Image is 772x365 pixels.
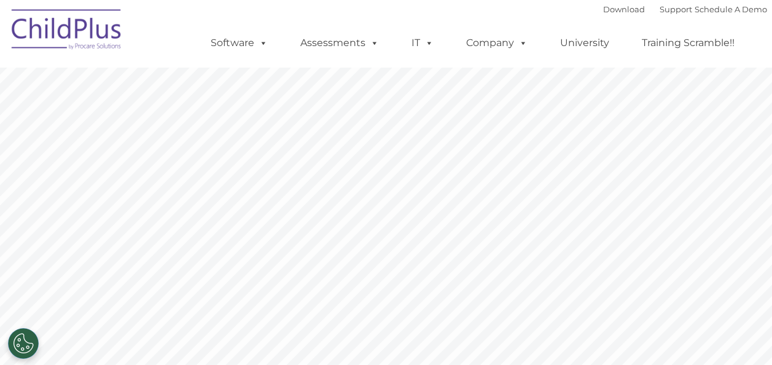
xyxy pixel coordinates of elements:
a: IT [399,31,446,55]
a: Support [660,4,692,14]
a: Download [603,4,645,14]
a: Training Scramble!! [630,31,747,55]
a: Schedule A Demo [695,4,767,14]
a: Assessments [288,31,391,55]
font: | [603,4,767,14]
a: Company [454,31,540,55]
a: University [548,31,622,55]
button: Cookies Settings [8,328,39,359]
img: ChildPlus by Procare Solutions [6,1,128,62]
a: Software [198,31,280,55]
